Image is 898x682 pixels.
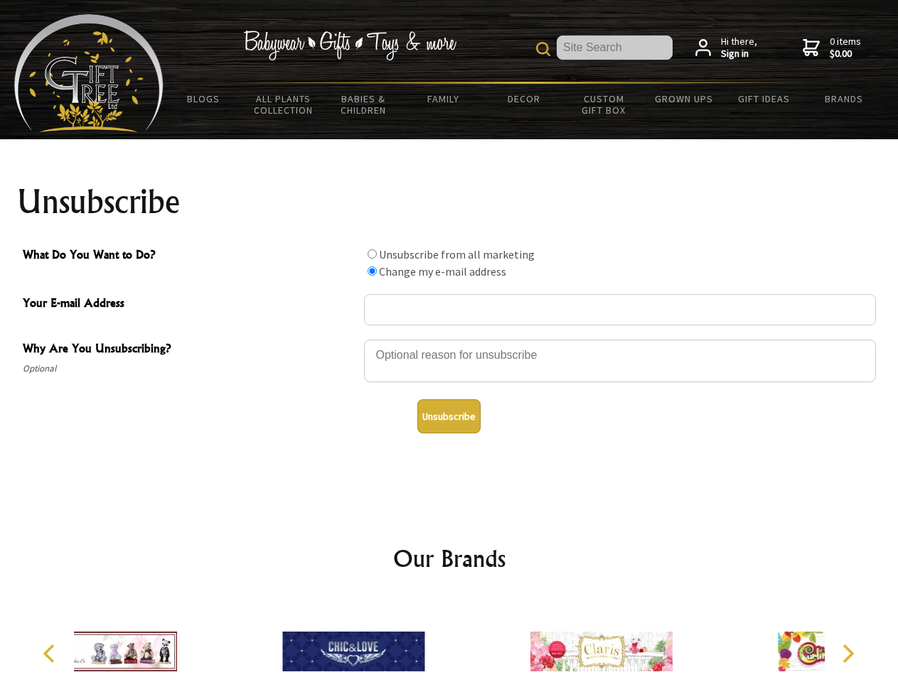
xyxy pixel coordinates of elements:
span: 0 items [830,35,861,60]
strong: $0.00 [830,48,861,60]
img: Babyware - Gifts - Toys and more... [14,14,164,132]
img: product search [536,42,550,56]
a: Grown Ups [643,84,724,114]
input: Your E-mail Address [364,294,876,325]
a: Decor [483,84,564,114]
textarea: Why Are You Unsubscribing? [364,340,876,382]
span: Why Are You Unsubscribing? [23,340,357,360]
a: Brands [804,84,884,114]
span: What Do You Want to Do? [23,246,357,266]
input: What Do You Want to Do? [368,249,377,259]
span: Optional [23,360,357,377]
input: Site Search [557,36,673,60]
a: Custom Gift Box [564,84,644,125]
a: BLOGS [164,84,244,114]
a: 0 items$0.00 [803,36,861,60]
strong: Sign in [721,48,757,60]
span: Your E-mail Address [23,294,357,315]
a: Gift Ideas [724,84,804,114]
span: Hi there, [721,36,757,60]
button: Next [832,638,863,669]
a: All Plants Collection [244,84,324,125]
button: Unsubscribe [417,399,481,433]
input: What Do You Want to Do? [368,266,377,276]
h2: Our Brands [28,541,870,575]
button: Previous [36,638,67,669]
a: Babies & Children [324,84,404,125]
label: Unsubscribe from all marketing [379,247,535,261]
h1: Unsubscribe [17,185,882,219]
a: Hi there,Sign in [695,36,757,60]
label: Change my e-mail address [379,264,506,278]
img: Babywear - Gifts - Toys & more [243,31,456,60]
a: Family [404,84,484,114]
